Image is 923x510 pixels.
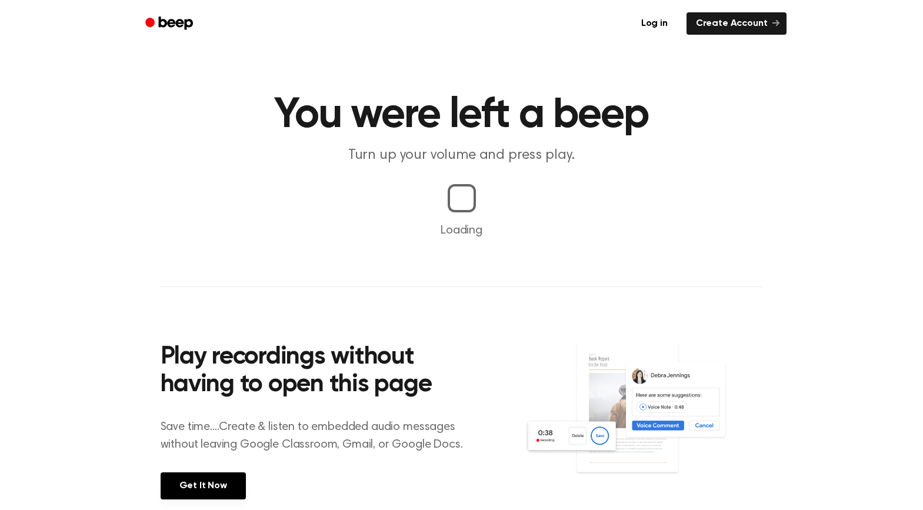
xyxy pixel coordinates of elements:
[14,222,909,239] p: Loading
[137,12,204,35] a: Beep
[161,344,478,399] h2: Play recordings without having to open this page
[524,340,762,498] img: Voice Comments on Docs and Recording Widget
[236,146,688,165] p: Turn up your volume and press play.
[687,12,787,35] a: Create Account
[629,10,679,37] a: Log in
[161,94,763,136] h1: You were left a beep
[161,418,478,454] p: Save time....Create & listen to embedded audio messages without leaving Google Classroom, Gmail, ...
[161,472,246,499] a: Get It Now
